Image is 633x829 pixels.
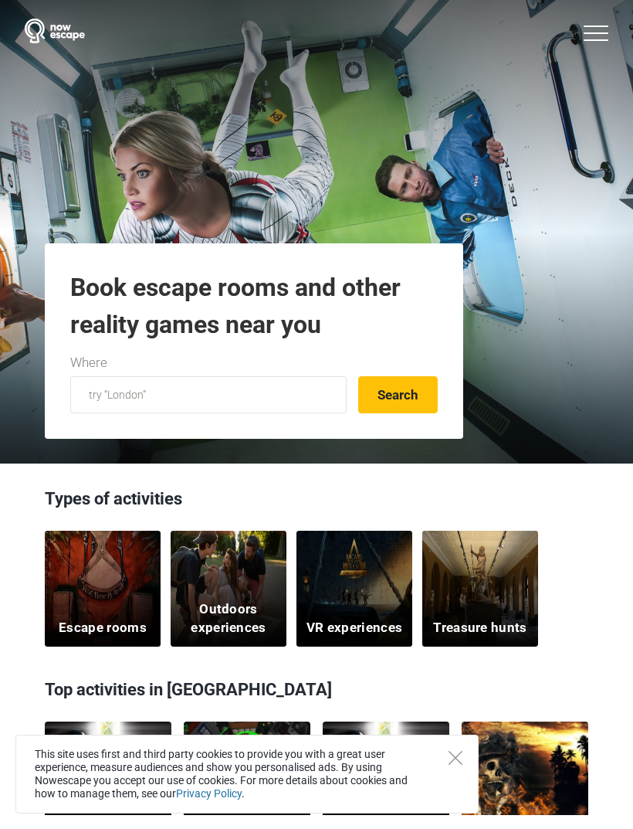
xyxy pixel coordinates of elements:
h5: Escape rooms [59,619,147,637]
a: Outdoors experiences [171,531,286,647]
h5: Treasure hunts [433,619,526,637]
a: Treasure hunts [422,531,538,647]
a: Escape rooms [45,531,161,647]
img: Escape The Seven Seas [462,722,588,815]
h5: VR experiences [306,619,402,637]
a: VR experiences [296,531,412,647]
button: Close [449,751,462,765]
a: Privacy Policy [176,787,242,800]
img: Plan52 (Room 4) [184,722,310,815]
img: Revenge Of The Sheep (Room 2) [323,722,449,815]
div: This site uses first and third party cookies to provide you with a great user experience, measure... [15,735,479,814]
h3: Types of activities [45,487,588,519]
input: try “London” [70,376,347,413]
h3: Top activities in [GEOGRAPHIC_DATA] [45,670,588,710]
h5: Outdoors experiences [181,600,277,637]
label: Where [70,353,107,373]
h1: Book escape rooms and other reality games near you [70,269,438,343]
img: Revenge Of The Sheep (Room 1) [45,722,171,815]
button: Search [358,376,438,413]
img: Nowescape logo [25,19,85,43]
